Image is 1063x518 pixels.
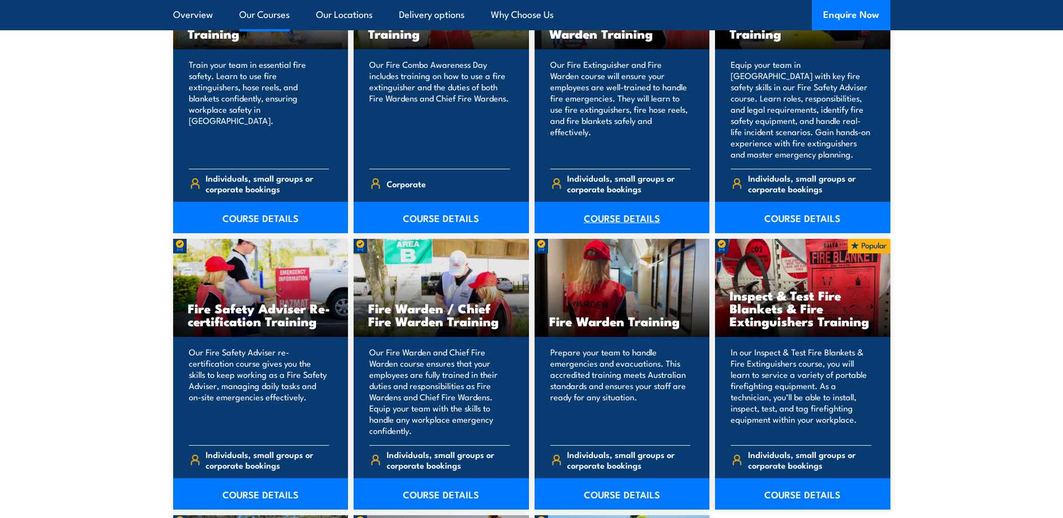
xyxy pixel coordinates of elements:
h3: Fire Extinguisher / Fire Warden Training [549,14,695,40]
a: COURSE DETAILS [535,478,710,510]
p: Our Fire Extinguisher and Fire Warden course will ensure your employees are well-trained to handl... [550,59,691,160]
p: Train your team in essential fire safety. Learn to use fire extinguishers, hose reels, and blanke... [189,59,329,160]
h3: Inspect & Test Fire Blankets & Fire Extinguishers Training [730,289,876,327]
a: COURSE DETAILS [535,202,710,233]
span: Individuals, small groups or corporate bookings [748,173,871,194]
h3: Fire Warden / Chief Fire Warden Training [368,302,514,327]
span: Corporate [387,175,426,192]
span: Individuals, small groups or corporate bookings [567,173,690,194]
h3: Fire Safety Adviser Training [730,14,876,40]
a: COURSE DETAILS [173,202,349,233]
a: COURSE DETAILS [354,478,529,510]
p: Prepare your team to handle emergencies and evacuations. This accredited training meets Australia... [550,346,691,436]
a: COURSE DETAILS [715,478,890,510]
p: Our Fire Combo Awareness Day includes training on how to use a fire extinguisher and the duties o... [369,59,510,160]
span: Individuals, small groups or corporate bookings [206,449,329,470]
h3: Fire Warden Training [549,314,695,327]
h3: Fire Safety Adviser Re-certification Training [188,302,334,327]
a: COURSE DETAILS [715,202,890,233]
p: Our Fire Safety Adviser re-certification course gives you the skills to keep working as a Fire Sa... [189,346,329,436]
span: Individuals, small groups or corporate bookings [748,449,871,470]
span: Individuals, small groups or corporate bookings [567,449,690,470]
p: In our Inspect & Test Fire Blankets & Fire Extinguishers course, you will learn to service a vari... [731,346,871,436]
p: Equip your team in [GEOGRAPHIC_DATA] with key fire safety skills in our Fire Safety Adviser cours... [731,59,871,160]
span: Individuals, small groups or corporate bookings [206,173,329,194]
a: COURSE DETAILS [173,478,349,510]
span: Individuals, small groups or corporate bookings [387,449,510,470]
a: COURSE DETAILS [354,202,529,233]
h3: Fire Extinguisher Training [188,14,334,40]
p: Our Fire Warden and Chief Fire Warden course ensures that your employees are fully trained in the... [369,346,510,436]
